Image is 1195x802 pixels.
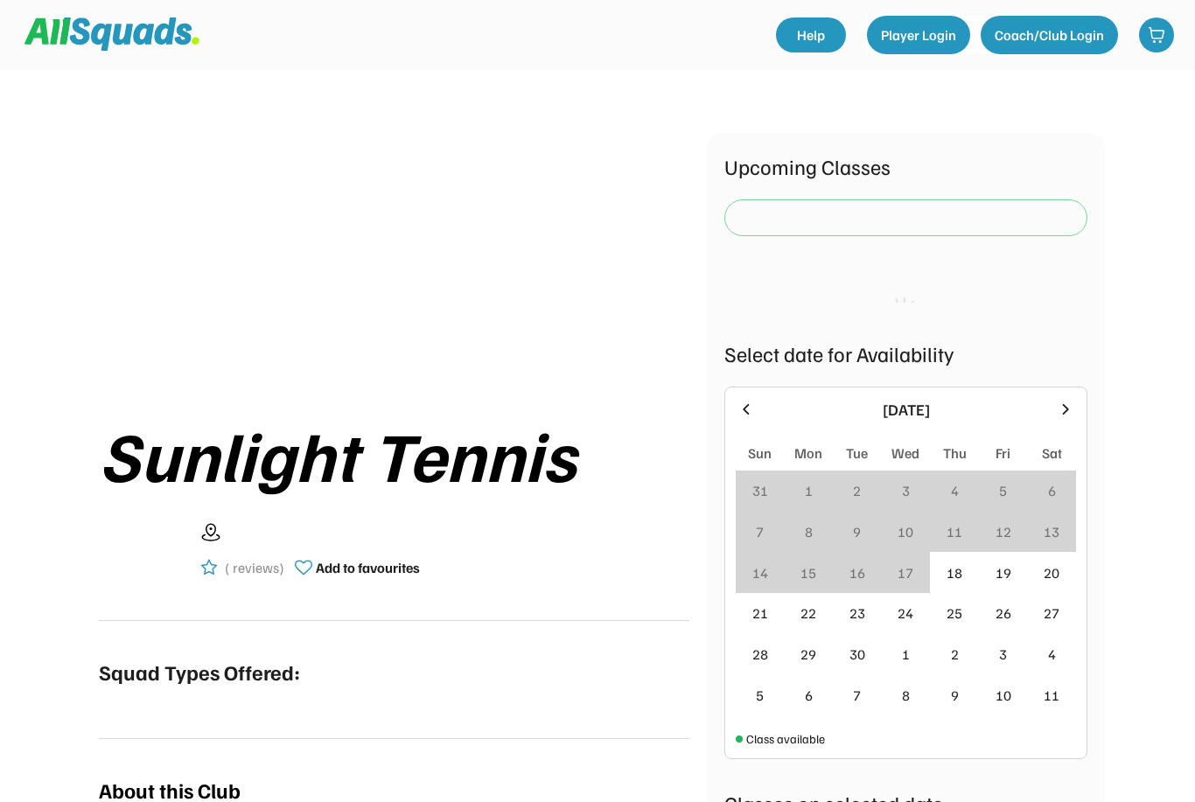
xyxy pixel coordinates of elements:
div: 14 [752,562,768,583]
div: 10 [898,521,913,542]
div: 3 [999,644,1007,665]
div: Fri [996,443,1010,464]
div: 24 [898,603,913,624]
div: 15 [800,562,816,583]
div: Tue [846,443,868,464]
button: Coach/Club Login [981,16,1118,54]
div: 2 [853,480,861,501]
img: yH5BAEAAAAALAAAAAABAAEAAAIBRAA7 [99,506,186,594]
div: 30 [849,644,865,665]
div: Class available [746,729,825,748]
div: 22 [800,603,816,624]
div: ( reviews) [225,557,284,578]
div: 5 [999,480,1007,501]
div: 11 [947,521,962,542]
div: Upcoming Classes [724,150,1087,182]
div: 9 [951,685,959,706]
div: 31 [752,480,768,501]
div: 28 [752,644,768,665]
div: 29 [800,644,816,665]
div: 13 [1044,521,1059,542]
div: 10 [996,685,1011,706]
img: shopping-cart-01%20%281%29.svg [1148,26,1165,44]
div: Squad Types Offered: [99,656,300,687]
div: Select date for Availability [724,338,1087,369]
button: Player Login [867,16,970,54]
div: 25 [947,603,962,624]
div: 23 [849,603,865,624]
div: Sunlight Tennis [99,415,689,492]
div: 6 [805,685,813,706]
div: 21 [752,603,768,624]
div: 26 [996,603,1011,624]
div: Wed [891,443,919,464]
div: 1 [902,644,910,665]
div: 4 [951,480,959,501]
div: 27 [1044,603,1059,624]
div: 18 [947,562,962,583]
div: 8 [805,521,813,542]
div: 5 [756,685,764,706]
div: 1 [805,480,813,501]
img: yH5BAEAAAAALAAAAAABAAEAAAIBRAA7 [154,133,635,394]
div: 17 [898,562,913,583]
div: 2 [951,644,959,665]
div: Thu [943,443,967,464]
div: 3 [902,480,910,501]
div: [DATE] [765,398,1046,422]
div: 4 [1048,644,1056,665]
div: 12 [996,521,1011,542]
div: 7 [853,685,861,706]
div: 19 [996,562,1011,583]
div: 11 [1044,685,1059,706]
div: 7 [756,521,764,542]
a: Help [776,17,846,52]
div: 20 [1044,562,1059,583]
div: Add to favourites [316,557,420,578]
div: Sat [1042,443,1062,464]
div: Mon [794,443,822,464]
div: 6 [1048,480,1056,501]
div: Sun [748,443,772,464]
div: 8 [902,685,910,706]
img: Squad%20Logo.svg [24,17,199,51]
div: 16 [849,562,865,583]
div: 9 [853,521,861,542]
